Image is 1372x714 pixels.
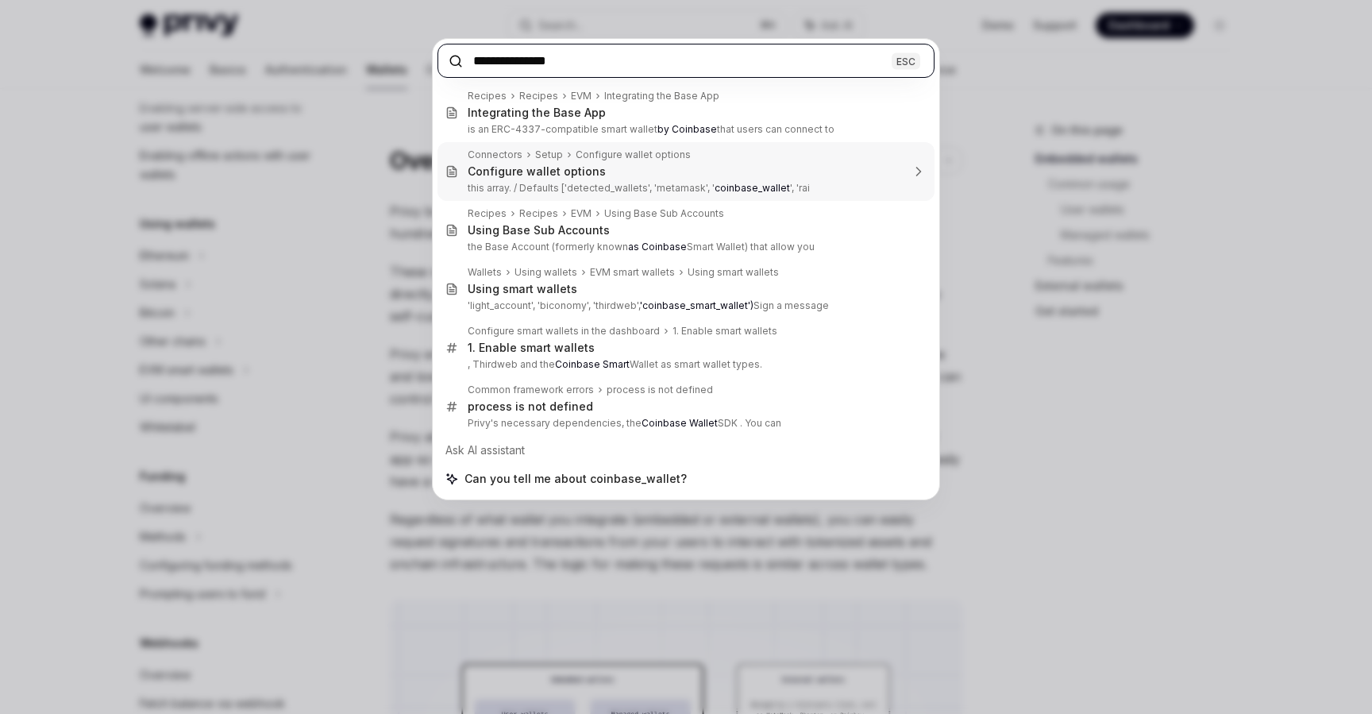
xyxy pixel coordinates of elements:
[468,90,507,102] div: Recipes
[604,207,724,220] div: Using Base Sub Accounts
[468,123,901,136] p: is an ERC-4337-compatible smart wallet that users can connect to
[604,90,719,102] div: Integrating the Base App
[468,223,610,237] div: Using Base Sub Accounts
[468,299,901,312] p: 'light_account', 'biconomy', 'thirdweb', Sign a message
[607,384,713,396] div: process is not defined
[519,90,558,102] div: Recipes
[468,358,901,371] p: , Thirdweb and the Wallet as smart wallet types.
[571,90,592,102] div: EVM
[892,52,920,69] div: ESC
[468,341,595,355] div: 1. Enable smart wallets
[576,149,691,161] div: Configure wallet options
[715,182,790,194] b: coinbase_wallet
[468,207,507,220] div: Recipes
[590,266,675,279] div: EVM smart wallets
[673,325,777,338] div: 1. Enable smart wallets
[468,266,502,279] div: Wallets
[657,123,717,135] b: by Coinbase
[628,241,687,253] b: as Coinbase
[468,282,577,296] div: Using smart wallets
[688,266,779,279] div: Using smart wallets
[555,358,630,370] b: Coinbase Smart
[464,471,687,487] span: Can you tell me about coinbase_wallet?
[468,164,606,179] div: Configure wallet options
[640,299,753,311] b: 'coinbase_smart_wallet')
[468,325,660,338] div: Configure smart wallets in the dashboard
[514,266,577,279] div: Using wallets
[468,149,522,161] div: Connectors
[468,384,594,396] div: Common framework errors
[468,106,606,120] div: Integrating the Base App
[468,417,901,430] p: Privy's necessary dependencies, the SDK . You can
[535,149,563,161] div: Setup
[437,436,935,465] div: Ask AI assistant
[468,399,593,414] div: process is not defined
[468,182,901,195] p: this array. / Defaults ['detected_wallets', 'metamask', ' ', 'rai
[519,207,558,220] div: Recipes
[468,241,901,253] p: the Base Account (formerly known Smart Wallet) that allow you
[642,417,718,429] b: Coinbase Wallet
[571,207,592,220] div: EVM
